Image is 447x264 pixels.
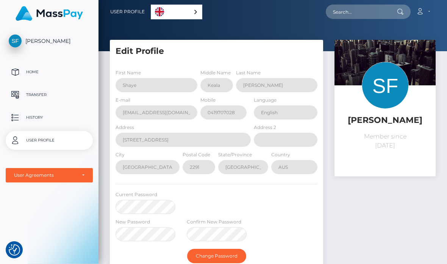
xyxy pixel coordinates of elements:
a: English [151,5,202,19]
p: Home [9,66,90,78]
p: Member since [DATE] [340,132,430,150]
label: E-mail [116,97,130,104]
img: Revisit consent button [9,244,20,256]
div: Language [151,5,202,19]
img: MassPay [16,6,83,21]
label: Address [116,124,134,131]
label: Postal Code [183,151,210,158]
h5: [PERSON_NAME] [340,115,430,126]
label: Last Name [236,69,261,76]
p: User Profile [9,135,90,146]
label: First Name [116,69,141,76]
label: Language [254,97,277,104]
label: New Password [116,218,150,225]
input: Search... [326,5,397,19]
button: Change Password [187,249,246,263]
a: Transfer [6,85,93,104]
button: Consent Preferences [9,244,20,256]
img: ... [334,40,436,107]
div: User Agreements [14,172,76,178]
button: User Agreements [6,168,93,182]
a: History [6,108,93,127]
p: Transfer [9,89,90,101]
label: Address 2 [254,124,276,131]
label: Middle Name [200,69,231,76]
span: [PERSON_NAME] [6,38,93,44]
label: Country [271,151,290,158]
a: Home [6,63,93,82]
p: History [9,112,90,123]
label: Mobile [200,97,216,104]
aside: Language selected: English [151,5,202,19]
a: User Profile [6,131,93,150]
label: City [116,151,125,158]
a: User Profile [110,4,145,20]
label: Current Password [116,191,157,198]
h5: Edit Profile [116,46,317,57]
label: Confirm New Password [187,218,241,225]
label: State/Province [218,151,252,158]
